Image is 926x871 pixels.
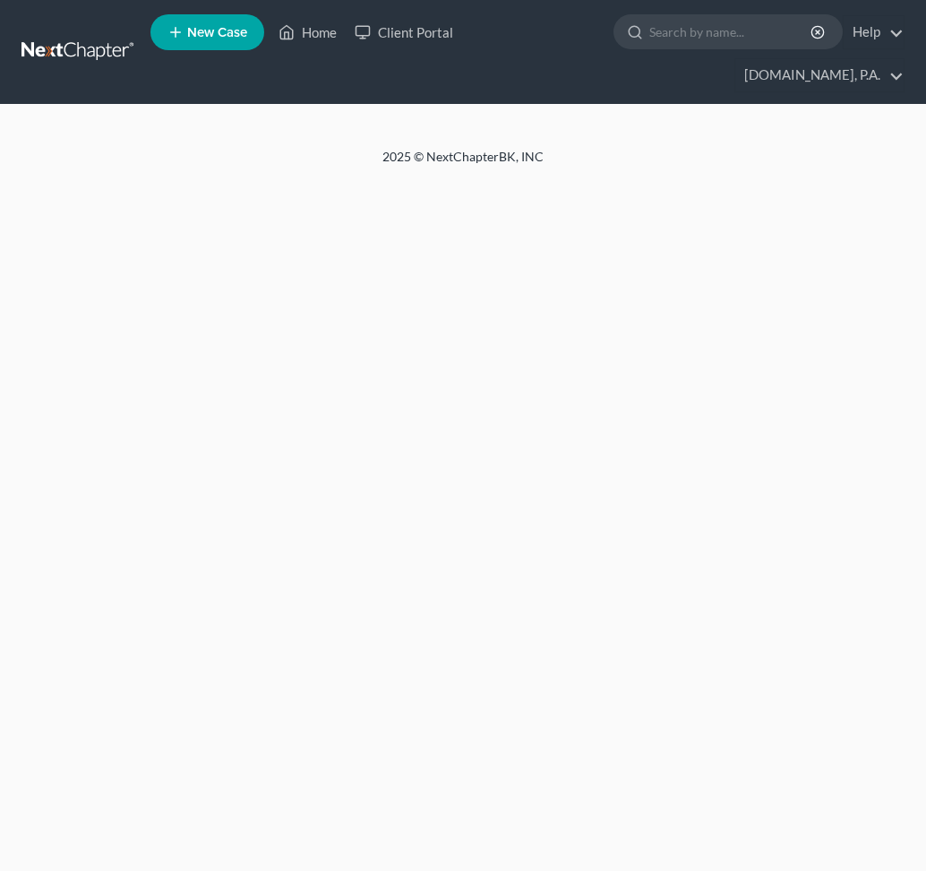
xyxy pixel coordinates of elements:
[33,148,893,180] div: 2025 © NextChapterBK, INC
[735,59,904,91] a: [DOMAIN_NAME], P.A.
[187,26,247,39] span: New Case
[346,16,462,48] a: Client Portal
[270,16,346,48] a: Home
[844,16,904,48] a: Help
[649,15,813,48] input: Search by name...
